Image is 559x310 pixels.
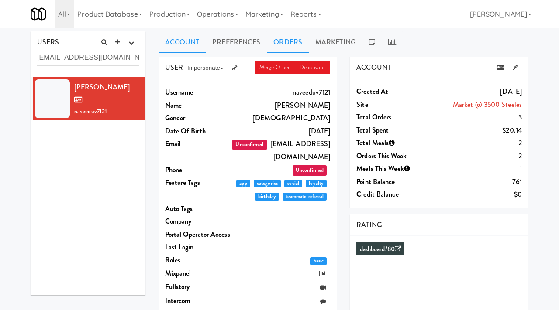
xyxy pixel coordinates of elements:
span: USERS [37,37,59,47]
dt: Gender [165,112,231,125]
a: Orders [267,31,309,53]
span: app [236,180,250,187]
dd: 761 [423,175,522,188]
dd: 1 [423,162,522,175]
span: naveeduv7121 [74,107,107,116]
dt: Total Meals [356,136,423,150]
span: social [284,180,302,187]
a: Market @ 3500 Steeles [453,99,522,109]
span: ACCOUNT [356,62,391,72]
dt: Created at [356,85,423,98]
dt: Total Spent [356,124,423,137]
a: Marketing [309,31,362,53]
span: RATING [356,220,382,230]
dt: Mixpanel [165,267,231,280]
button: Impersonate [183,61,228,75]
dt: Feature Tags [165,176,231,189]
span: basic [310,257,327,265]
dt: Total Orders [356,111,423,124]
span: loyalty [306,180,327,187]
dt: Meals This Week [356,162,423,175]
a: Account [159,31,206,53]
dt: Username [165,86,231,99]
dd: naveeduv7121 [231,86,330,99]
dd: 2 [423,150,522,163]
dd: [DATE] [231,125,330,138]
dd: 3 [423,111,522,124]
span: categories [254,180,281,187]
dt: Point Balance [356,175,423,188]
dt: Fullstory [165,280,231,293]
dd: $20.14 [423,124,522,137]
dt: Portal Operator Access [165,228,231,241]
a: Deactivate [295,61,330,74]
dd: $0 [423,188,522,201]
span: [PERSON_NAME] [74,82,130,105]
a: dashboard/80 [360,245,401,254]
a: Merge Other [255,61,295,74]
dt: Roles [165,254,231,267]
dt: Site [356,98,423,111]
dt: Email [165,137,231,150]
dt: Name [165,99,231,112]
dd: [PERSON_NAME] [231,99,330,112]
span: teammate_referral [283,193,327,201]
dt: Phone [165,164,231,177]
dt: Auto Tags [165,202,231,215]
span: USER [165,62,183,72]
dt: Company [165,215,231,228]
a: Preferences [206,31,267,53]
img: Micromart [31,7,46,22]
dt: Date Of Birth [165,125,231,138]
span: Unconfirmed [232,140,266,150]
dd: 2 [423,136,522,150]
li: [PERSON_NAME]naveeduv7121 [31,77,145,121]
dt: Credit Balance [356,188,423,201]
dt: Intercom [165,294,231,307]
dd: [DATE] [423,85,522,98]
dt: Last login [165,241,231,254]
dd: [EMAIL_ADDRESS][DOMAIN_NAME] [231,137,330,163]
span: birthday [255,193,279,201]
span: Unconfirmed [293,165,327,176]
input: Search user [37,50,139,66]
dd: [DEMOGRAPHIC_DATA] [231,112,330,125]
dt: Orders This Week [356,150,423,163]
